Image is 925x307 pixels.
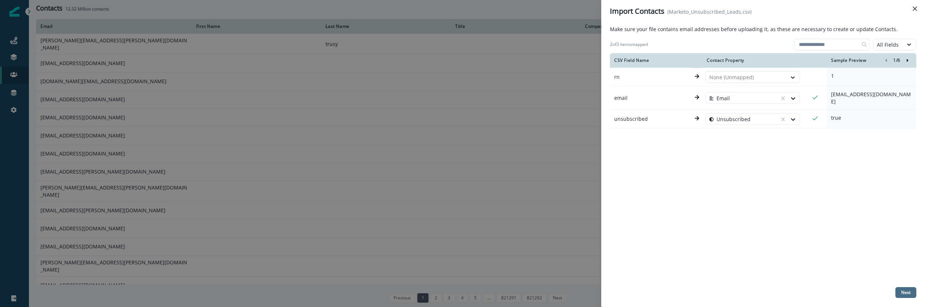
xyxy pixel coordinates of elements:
button: Next [895,287,916,298]
p: [EMAIL_ADDRESS][DOMAIN_NAME] [831,91,912,105]
p: Sample Preview [831,57,866,63]
p: Make sure your file contains email addresses before uploading it, as these are necessary to creat... [610,25,898,33]
p: 1 / 6 [893,57,900,63]
p: unsubscribed [610,112,692,125]
p: true [831,114,912,121]
p: Contact Property [707,57,744,63]
button: Right-forward-icon [903,56,912,65]
p: (Marketo_Unsubscribed_Leads.csv) [667,8,752,16]
button: Close [909,3,921,14]
p: 1 [831,72,912,80]
p: Next [901,290,911,295]
div: CSV Field Name [614,57,687,63]
button: left-icon [882,56,890,65]
p: 2 of 3 items mapped [610,41,648,48]
p: Import Contacts [610,6,664,17]
p: rn [610,71,692,84]
div: All Fields [877,41,899,48]
p: email [610,91,692,105]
